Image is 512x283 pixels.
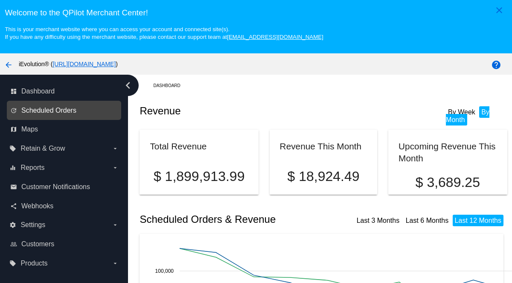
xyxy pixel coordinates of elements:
text: 100,000 [155,268,174,274]
a: Last 3 Months [357,217,400,224]
a: map Maps [10,123,119,136]
a: people_outline Customers [10,237,119,251]
a: Last 12 Months [455,217,501,224]
i: arrow_drop_down [112,222,119,228]
h2: Revenue [140,105,323,117]
mat-icon: arrow_back [3,60,14,70]
h2: Total Revenue [150,141,207,151]
span: Webhooks [21,202,53,210]
a: update Scheduled Orders [10,104,119,117]
a: Last 6 Months [406,217,449,224]
a: Dashboard [153,79,188,92]
i: map [10,126,17,133]
span: Maps [21,125,38,133]
h2: Revenue This Month [280,141,362,151]
i: people_outline [10,241,17,248]
i: local_offer [9,145,16,152]
p: $ 1,899,913.99 [150,169,248,184]
i: arrow_drop_down [112,260,119,267]
h3: Welcome to the QPilot Merchant Center! [5,8,507,18]
a: [EMAIL_ADDRESS][DOMAIN_NAME] [227,34,323,40]
i: share [10,203,17,210]
p: $ 18,924.49 [280,169,367,184]
span: iEvolution® ( ) [19,61,118,67]
span: Products [20,260,47,267]
span: Reports [20,164,44,172]
a: email Customer Notifications [10,180,119,194]
li: By Week [446,106,477,118]
i: local_offer [9,260,16,267]
i: chevron_left [121,79,135,92]
h2: Upcoming Revenue This Month [399,141,495,163]
i: arrow_drop_down [112,164,119,171]
a: [URL][DOMAIN_NAME] [52,61,116,67]
mat-icon: help [491,60,501,70]
p: $ 3,689.25 [399,175,497,190]
i: settings [9,222,16,228]
span: Retain & Grow [20,145,65,152]
span: Scheduled Orders [21,107,76,114]
span: Customer Notifications [21,183,90,191]
span: Customers [21,240,54,248]
mat-icon: close [494,5,504,15]
span: Settings [20,221,45,229]
a: share Webhooks [10,199,119,213]
li: By Month [446,106,489,125]
i: dashboard [10,88,17,95]
i: update [10,107,17,114]
span: Dashboard [21,88,55,95]
i: arrow_drop_down [112,145,119,152]
i: email [10,184,17,190]
h2: Scheduled Orders & Revenue [140,213,323,225]
small: This is your merchant website where you can access your account and connected site(s). If you hav... [5,26,323,40]
i: equalizer [9,164,16,171]
a: dashboard Dashboard [10,85,119,98]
